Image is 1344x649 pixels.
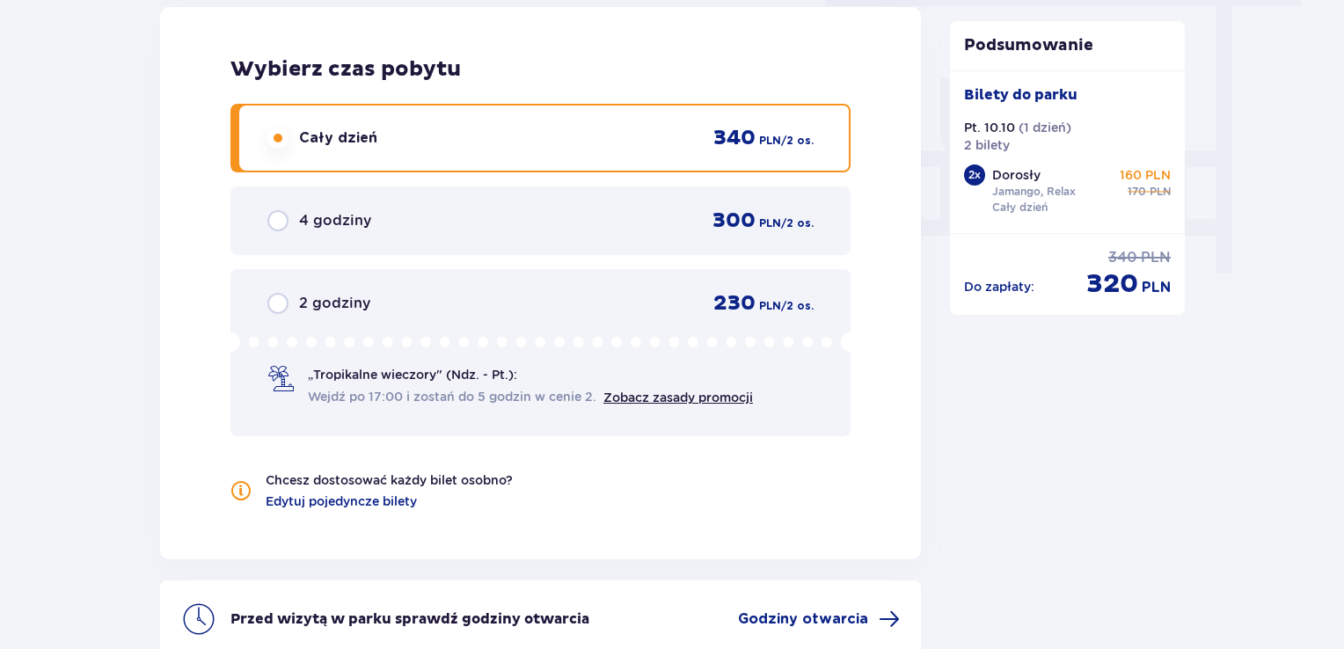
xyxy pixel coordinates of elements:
[950,35,1186,56] p: Podsumowanie
[964,164,985,186] div: 2 x
[308,366,517,383] span: „Tropikalne wieczory" (Ndz. - Pt.):
[299,211,371,230] span: 4 godziny
[781,133,814,149] span: / 2 os.
[1141,248,1171,267] span: PLN
[992,184,1076,200] p: Jamango, Relax
[759,215,781,231] span: PLN
[759,133,781,149] span: PLN
[308,388,596,405] span: Wejdź po 17:00 i zostań do 5 godzin w cenie 2.
[964,278,1034,295] p: Do zapłaty :
[712,208,756,234] span: 300
[713,290,756,317] span: 230
[230,56,851,83] h2: Wybierz czas pobytu
[759,298,781,314] span: PLN
[713,125,756,151] span: 340
[992,166,1041,184] p: Dorosły
[1108,248,1137,267] span: 340
[992,200,1048,215] p: Cały dzień
[266,492,417,510] a: Edytuj pojedyncze bilety
[1142,278,1171,297] span: PLN
[781,215,814,231] span: / 2 os.
[738,609,868,629] span: Godziny otwarcia
[964,136,1010,154] p: 2 bilety
[1019,119,1071,136] p: ( 1 dzień )
[230,609,589,629] p: Przed wizytą w parku sprawdź godziny otwarcia
[603,390,753,405] a: Zobacz zasady promocji
[1128,184,1146,200] span: 170
[1086,267,1138,301] span: 320
[738,609,900,630] a: Godziny otwarcia
[299,128,377,148] span: Cały dzień
[266,471,513,489] p: Chcesz dostosować każdy bilet osobno?
[964,119,1015,136] p: Pt. 10.10
[1120,166,1171,184] p: 160 PLN
[1150,184,1171,200] span: PLN
[964,85,1077,105] p: Bilety do parku
[781,298,814,314] span: / 2 os.
[299,294,370,313] span: 2 godziny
